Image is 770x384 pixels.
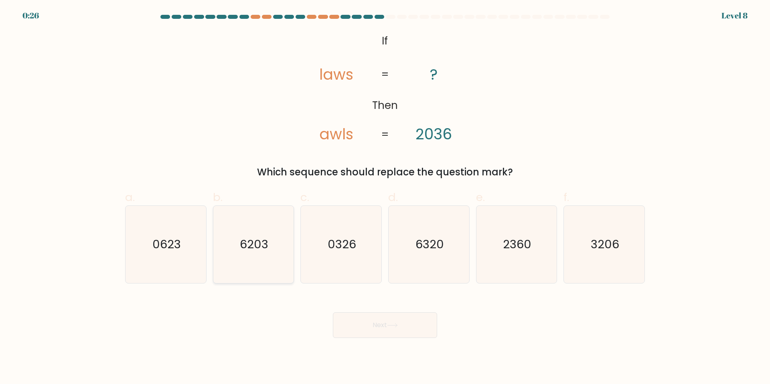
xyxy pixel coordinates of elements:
text: 2360 [503,236,531,252]
text: 3206 [591,236,619,252]
tspan: awls [319,124,353,145]
tspan: If [382,34,388,48]
tspan: ? [430,64,438,85]
button: Next [333,312,437,338]
span: e. [476,189,485,205]
text: 0326 [328,236,356,252]
span: f. [563,189,569,205]
text: 6320 [415,236,444,252]
tspan: = [381,127,389,142]
text: 0623 [152,236,181,252]
tspan: 2036 [415,124,452,145]
span: a. [125,189,135,205]
span: d. [388,189,398,205]
div: 0:26 [22,10,39,22]
span: b. [213,189,223,205]
span: c. [300,189,309,205]
tspan: = [381,67,389,82]
svg: @import url('[URL][DOMAIN_NAME]); [291,30,478,146]
tspan: laws [319,64,353,85]
tspan: Then [372,98,398,112]
text: 6203 [240,236,268,252]
div: Which sequence should replace the question mark? [130,165,640,179]
div: Level 8 [721,10,748,22]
